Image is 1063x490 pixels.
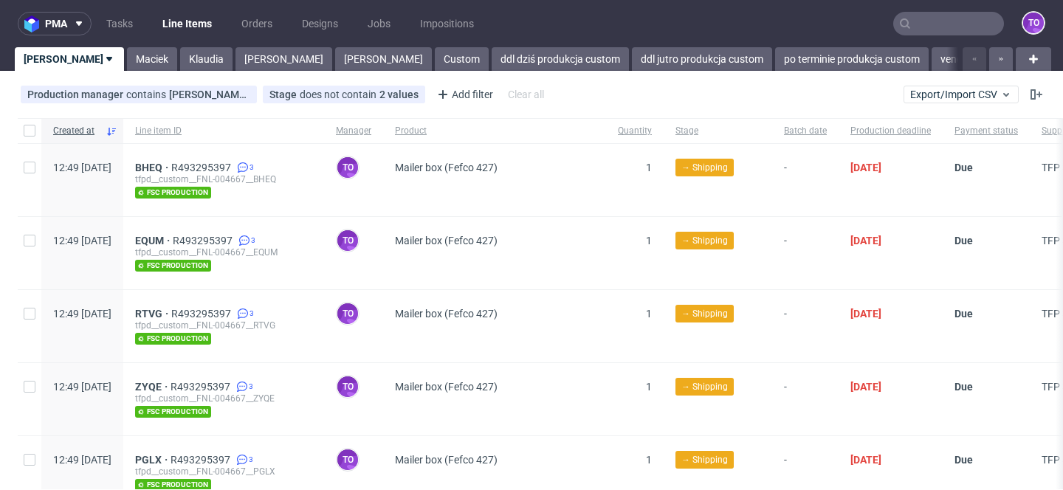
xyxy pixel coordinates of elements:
[395,162,498,173] span: Mailer box (Fefco 427)
[359,12,399,35] a: Jobs
[505,84,547,105] div: Clear all
[169,89,250,100] div: [PERSON_NAME][EMAIL_ADDRESS][PERSON_NAME][DOMAIN_NAME]
[395,308,498,320] span: Mailer box (Fefco 427)
[337,157,358,178] figcaption: to
[135,260,211,272] span: fsc production
[395,381,498,393] span: Mailer box (Fefco 427)
[53,308,111,320] span: 12:49 [DATE]
[784,308,827,345] span: -
[954,454,973,466] span: Due
[135,308,171,320] a: RTVG
[154,12,221,35] a: Line Items
[300,89,379,100] span: does not contain
[632,47,772,71] a: ddl jutro produkcja custom
[395,235,498,246] span: Mailer box (Fefco 427)
[173,235,235,246] a: R493295397
[850,125,931,137] span: Production deadline
[850,381,881,393] span: [DATE]
[681,307,728,320] span: → Shipping
[126,89,169,100] span: contains
[618,125,652,137] span: Quantity
[411,12,483,35] a: Impositions
[1023,13,1044,33] figcaption: to
[135,173,312,185] div: tfpd__custom__FNL-004667__BHEQ
[180,47,233,71] a: Klaudia
[135,333,211,345] span: fsc production
[435,47,489,71] a: Custom
[910,89,1012,100] span: Export/Import CSV
[171,308,234,320] a: R493295397
[171,162,234,173] a: R493295397
[954,162,973,173] span: Due
[932,47,1018,71] a: vendor ddl dziś
[233,454,253,466] a: 3
[53,235,111,246] span: 12:49 [DATE]
[251,235,255,246] span: 3
[53,162,111,173] span: 12:49 [DATE]
[24,15,45,32] img: logo
[784,381,827,418] span: -
[45,18,67,29] span: pma
[954,308,973,320] span: Due
[784,235,827,272] span: -
[675,125,760,137] span: Stage
[97,12,142,35] a: Tasks
[681,161,728,174] span: → Shipping
[234,308,254,320] a: 3
[53,125,100,137] span: Created at
[135,162,171,173] a: BHEQ
[53,381,111,393] span: 12:49 [DATE]
[135,187,211,199] span: fsc production
[135,406,211,418] span: fsc production
[646,308,652,320] span: 1
[395,125,594,137] span: Product
[954,125,1018,137] span: Payment status
[492,47,629,71] a: ddl dziś produkcja custom
[850,235,881,246] span: [DATE]
[171,381,233,393] a: R493295397
[395,454,498,466] span: Mailer box (Fefco 427)
[269,89,300,100] span: Stage
[18,12,92,35] button: pma
[250,162,254,173] span: 3
[681,453,728,466] span: → Shipping
[784,162,827,199] span: -
[15,47,124,71] a: [PERSON_NAME]
[233,381,253,393] a: 3
[431,83,496,106] div: Add filter
[249,454,253,466] span: 3
[250,308,254,320] span: 3
[293,12,347,35] a: Designs
[337,449,358,470] figcaption: to
[681,234,728,247] span: → Shipping
[850,162,881,173] span: [DATE]
[337,303,358,324] figcaption: to
[954,381,973,393] span: Due
[127,47,177,71] a: Maciek
[135,466,312,477] div: tfpd__custom__FNL-004667__PGLX
[135,235,173,246] a: EQUM
[337,230,358,251] figcaption: to
[135,454,171,466] a: PGLX
[646,381,652,393] span: 1
[336,125,371,137] span: Manager
[233,12,281,35] a: Orders
[337,376,358,397] figcaption: to
[53,454,111,466] span: 12:49 [DATE]
[954,235,973,246] span: Due
[681,380,728,393] span: → Shipping
[234,162,254,173] a: 3
[171,454,233,466] a: R493295397
[235,47,332,71] a: [PERSON_NAME]
[646,235,652,246] span: 1
[235,235,255,246] a: 3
